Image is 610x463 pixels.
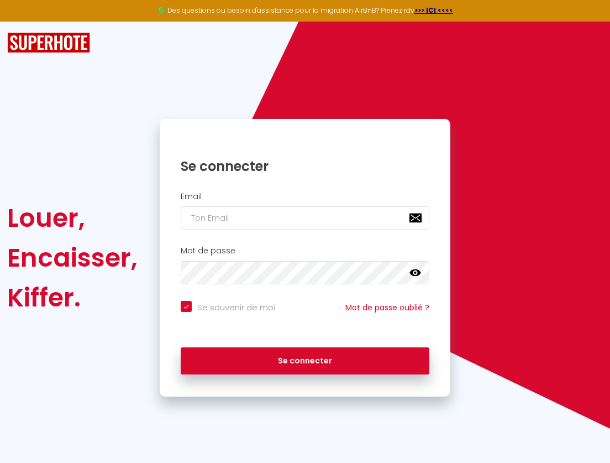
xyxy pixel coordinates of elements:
h1: Se connecter [181,158,429,175]
div: Kiffer. [7,278,138,318]
button: Se connecter [181,347,429,375]
h2: Mot de passe [181,246,429,256]
img: SuperHote logo [7,33,90,53]
a: Mot de passe oublié ? [345,302,429,313]
a: >>> ICI <<<< [414,6,453,15]
input: Ton Email [181,206,429,230]
div: Encaisser, [7,238,138,278]
div: Louer, [7,198,138,238]
h2: Email [181,192,429,201]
